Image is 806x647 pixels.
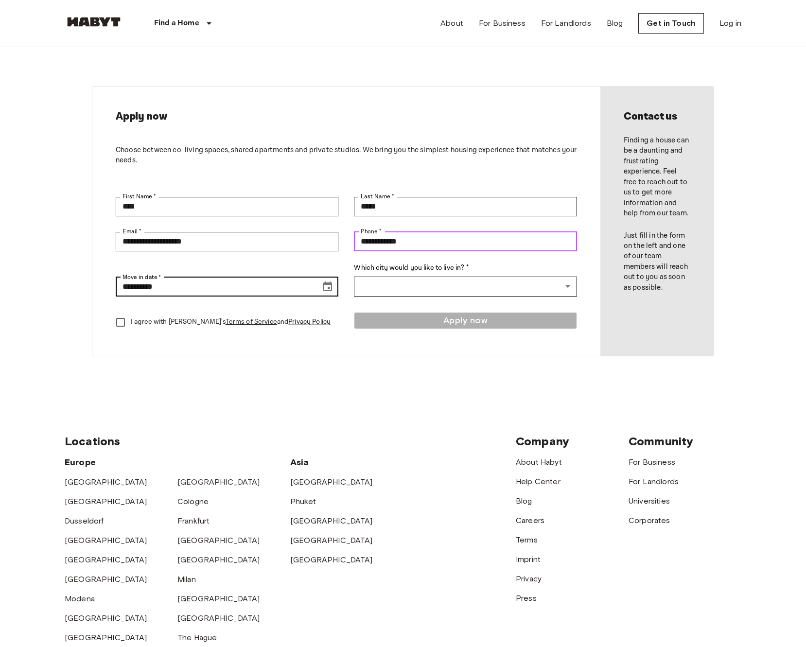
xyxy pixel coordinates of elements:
a: For Landlords [541,17,591,29]
a: Press [516,594,537,603]
a: Blog [516,496,532,506]
a: Careers [516,516,544,525]
a: [GEOGRAPHIC_DATA] [65,633,147,642]
a: About [440,17,463,29]
a: Help Center [516,477,561,486]
a: Dusseldorf [65,516,104,525]
a: Cologne [177,497,209,506]
p: Find a Home [154,17,199,29]
a: [GEOGRAPHIC_DATA] [177,594,260,603]
label: Which city would you like to live in? * [354,263,577,273]
a: Get in Touch [638,13,704,34]
a: Frankfurt [177,516,210,525]
a: [GEOGRAPHIC_DATA] [290,516,373,525]
a: Phuket [290,497,316,506]
a: For Business [629,457,675,467]
a: Universities [629,496,670,506]
a: [GEOGRAPHIC_DATA] [177,536,260,545]
label: Phone * [361,227,382,236]
span: Asia [290,457,309,468]
span: Community [629,434,693,448]
a: [GEOGRAPHIC_DATA] [65,497,147,506]
a: [GEOGRAPHIC_DATA] [65,555,147,564]
a: [GEOGRAPHIC_DATA] [290,555,373,564]
a: The Hague [177,633,217,642]
a: Modena [65,594,95,603]
span: Europe [65,457,96,468]
a: Log in [719,17,741,29]
p: Choose between co-living spaces, shared apartments and private studios. We bring you the simplest... [116,145,577,166]
p: Finding a house can be a daunting and frustrating experience. Feel free to reach out to us to get... [624,135,690,219]
span: Locations [65,434,120,448]
a: [GEOGRAPHIC_DATA] [65,575,147,584]
a: [GEOGRAPHIC_DATA] [177,477,260,487]
label: Email * [123,227,141,236]
button: Choose date, selected date is Aug 17, 2025 [318,277,337,297]
a: [GEOGRAPHIC_DATA] [65,536,147,545]
a: [GEOGRAPHIC_DATA] [177,555,260,564]
a: [GEOGRAPHIC_DATA] [290,536,373,545]
a: [GEOGRAPHIC_DATA] [290,477,373,487]
a: Terms of Service [226,317,277,326]
a: About Habyt [516,457,562,467]
label: First Name * [123,192,156,201]
a: Privacy [516,574,542,583]
a: [GEOGRAPHIC_DATA] [177,613,260,623]
a: Blog [607,17,623,29]
a: Terms [516,535,538,544]
a: Corporates [629,516,670,525]
a: Milan [177,575,196,584]
a: [GEOGRAPHIC_DATA] [65,613,147,623]
a: Privacy Policy [288,317,331,326]
h2: Contact us [624,110,690,123]
span: Company [516,434,569,448]
a: For Business [479,17,526,29]
a: Imprint [516,555,541,564]
label: Move in date [123,273,161,281]
label: Last Name * [361,192,394,201]
a: For Landlords [629,477,679,486]
a: [GEOGRAPHIC_DATA] [65,477,147,487]
p: Just fill in the form on the left and one of our team members will reach out to you as soon as po... [624,230,690,293]
h2: Apply now [116,110,577,123]
img: Habyt [65,17,123,27]
p: I agree with [PERSON_NAME]'s and [131,317,331,327]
